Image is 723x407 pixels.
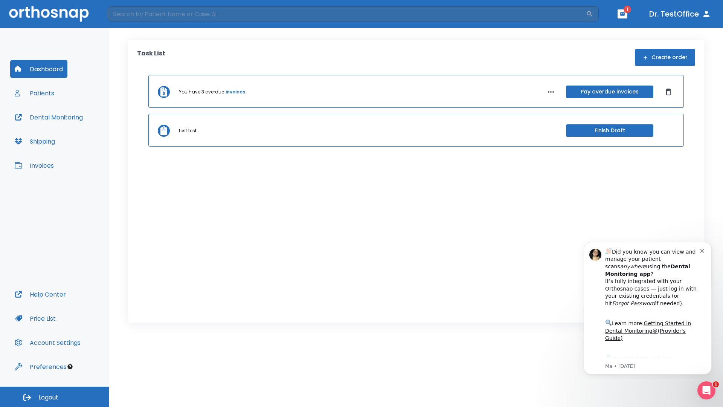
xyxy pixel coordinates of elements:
[10,358,71,376] button: Preferences
[10,334,85,352] button: Account Settings
[33,120,100,134] a: App Store
[566,124,653,137] button: Finish Draft
[128,12,134,18] button: Dismiss notification
[697,381,715,399] iframe: Intercom live chat
[38,393,58,402] span: Logout
[10,60,67,78] button: Dashboard
[635,49,695,66] button: Create order
[33,128,128,135] p: Message from Ma, sent 7w ago
[662,86,674,98] button: Dismiss
[10,108,87,126] button: Dental Monitoring
[566,86,653,98] button: Pay overdue invoices
[10,132,59,150] button: Shipping
[572,235,723,379] iframe: Intercom notifications message
[226,89,245,95] a: invoices
[9,6,89,21] img: Orthosnap
[10,84,59,102] button: Patients
[137,49,165,66] p: Task List
[646,7,714,21] button: Dr. TestOffice
[108,6,586,21] input: Search by Patient Name or Case #
[67,363,73,370] div: Tooltip anchor
[10,309,60,327] button: Price List
[624,6,631,13] span: 1
[179,89,224,95] p: You have 3 overdue
[33,118,128,157] div: Download the app: | ​ Let us know if you need help getting started!
[10,156,58,174] button: Invoices
[10,285,70,303] button: Help Center
[713,381,719,387] span: 1
[179,127,197,134] p: test test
